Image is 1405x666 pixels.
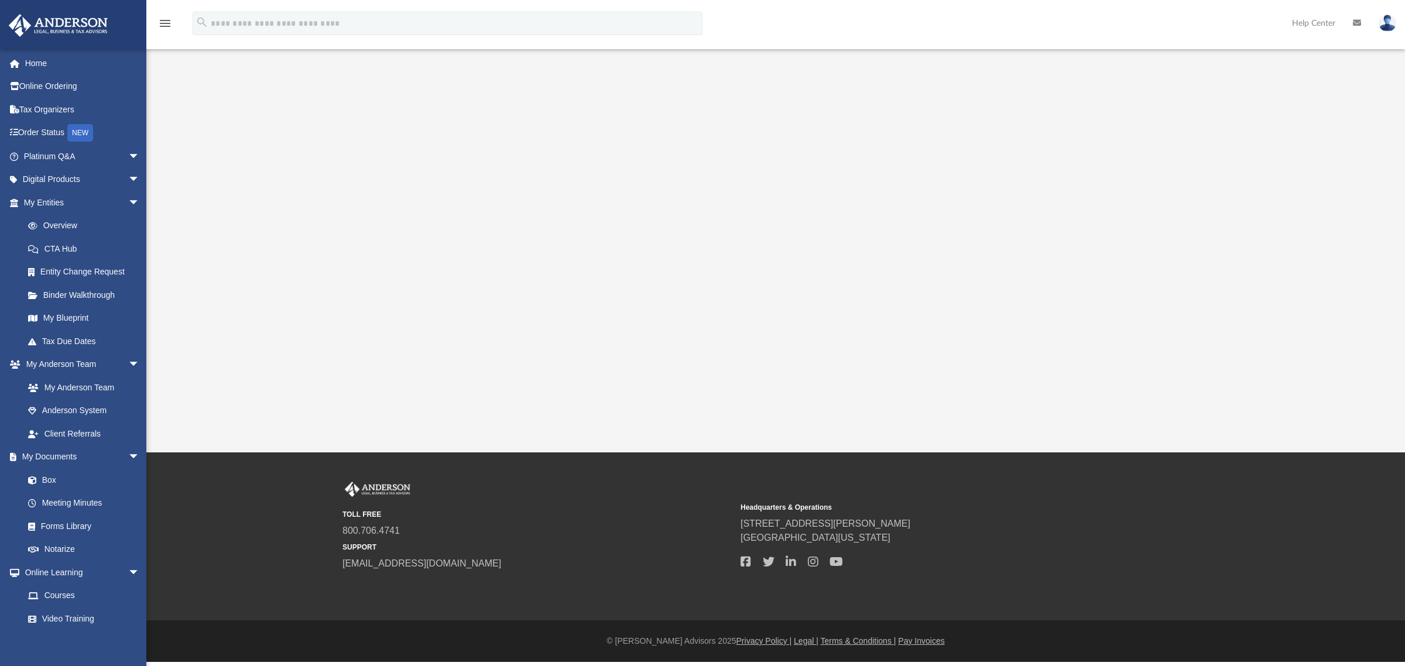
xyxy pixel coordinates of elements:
[128,353,152,377] span: arrow_drop_down
[16,376,146,399] a: My Anderson Team
[8,121,157,145] a: Order StatusNEW
[128,168,152,192] span: arrow_drop_down
[342,526,400,535] a: 800.706.4741
[16,584,152,607] a: Courses
[67,124,93,142] div: NEW
[16,492,152,515] a: Meeting Minutes
[128,145,152,169] span: arrow_drop_down
[342,482,413,497] img: Anderson Advisors Platinum Portal
[16,329,157,353] a: Tax Due Dates
[741,533,890,543] a: [GEOGRAPHIC_DATA][US_STATE]
[16,260,157,284] a: Entity Change Request
[342,542,732,552] small: SUPPORT
[128,445,152,469] span: arrow_drop_down
[16,538,152,561] a: Notarize
[898,636,944,646] a: Pay Invoices
[16,468,146,492] a: Box
[741,502,1130,513] small: Headquarters & Operations
[16,214,157,238] a: Overview
[158,16,172,30] i: menu
[8,191,157,214] a: My Entitiesarrow_drop_down
[16,307,152,330] a: My Blueprint
[8,98,157,121] a: Tax Organizers
[8,168,157,191] a: Digital Productsarrow_drop_down
[736,636,792,646] a: Privacy Policy |
[16,283,157,307] a: Binder Walkthrough
[146,635,1405,647] div: © [PERSON_NAME] Advisors 2025
[16,607,146,630] a: Video Training
[16,422,152,445] a: Client Referrals
[8,145,157,168] a: Platinum Q&Aarrow_drop_down
[16,399,152,423] a: Anderson System
[16,237,157,260] a: CTA Hub
[342,509,732,520] small: TOLL FREE
[1379,15,1396,32] img: User Pic
[196,16,208,29] i: search
[8,52,157,75] a: Home
[794,636,818,646] a: Legal |
[8,445,152,469] a: My Documentsarrow_drop_down
[821,636,896,646] a: Terms & Conditions |
[8,353,152,376] a: My Anderson Teamarrow_drop_down
[158,22,172,30] a: menu
[5,14,111,37] img: Anderson Advisors Platinum Portal
[741,519,910,528] a: [STREET_ADDRESS][PERSON_NAME]
[8,75,157,98] a: Online Ordering
[128,191,152,215] span: arrow_drop_down
[16,514,146,538] a: Forms Library
[8,561,152,584] a: Online Learningarrow_drop_down
[342,558,501,568] a: [EMAIL_ADDRESS][DOMAIN_NAME]
[128,561,152,585] span: arrow_drop_down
